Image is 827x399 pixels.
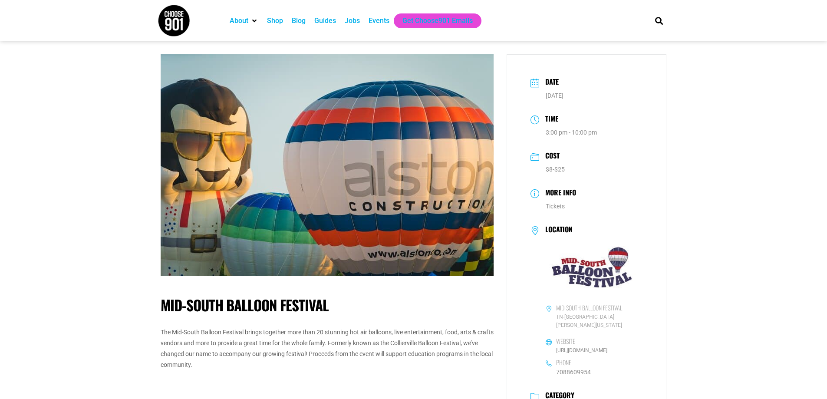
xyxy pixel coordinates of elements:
abbr: 3:00 pm - 10:00 pm [546,129,597,136]
a: Events [369,16,389,26]
div: Search [652,13,666,28]
dd: $8-$25 [530,165,643,174]
p: The Mid-South Balloon Festival brings together more than 20 stunning hot air balloons, live enter... [161,327,494,371]
a: Blog [292,16,306,26]
h3: Date [541,76,559,89]
span: TN-[GEOGRAPHIC_DATA][PERSON_NAME][US_STATE] [546,313,643,330]
a: Jobs [345,16,360,26]
h3: Location [541,225,573,236]
h6: Mid-South Balloon Festival [556,304,622,312]
h6: Phone [556,359,571,366]
div: About [225,13,263,28]
img: In a vibrant display, hot air balloons dot the field. One grins with sunglasses, while another pr... [161,54,494,276]
h6: Website [556,337,575,345]
h1: Mid-South Balloon Festival [161,297,494,314]
span: [DATE] [546,92,563,99]
a: Guides [314,16,336,26]
h3: More Info [541,187,576,200]
a: 7088609954 [556,369,591,376]
a: About [230,16,248,26]
nav: Main nav [225,13,640,28]
a: Shop [267,16,283,26]
h3: Time [541,113,558,126]
a: Tickets [546,203,565,210]
a: Get Choose901 Emails [402,16,473,26]
img: Mid-South Balloon Festival [530,239,643,295]
a: [URL][DOMAIN_NAME] [556,347,607,353]
h3: Cost [541,150,560,163]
